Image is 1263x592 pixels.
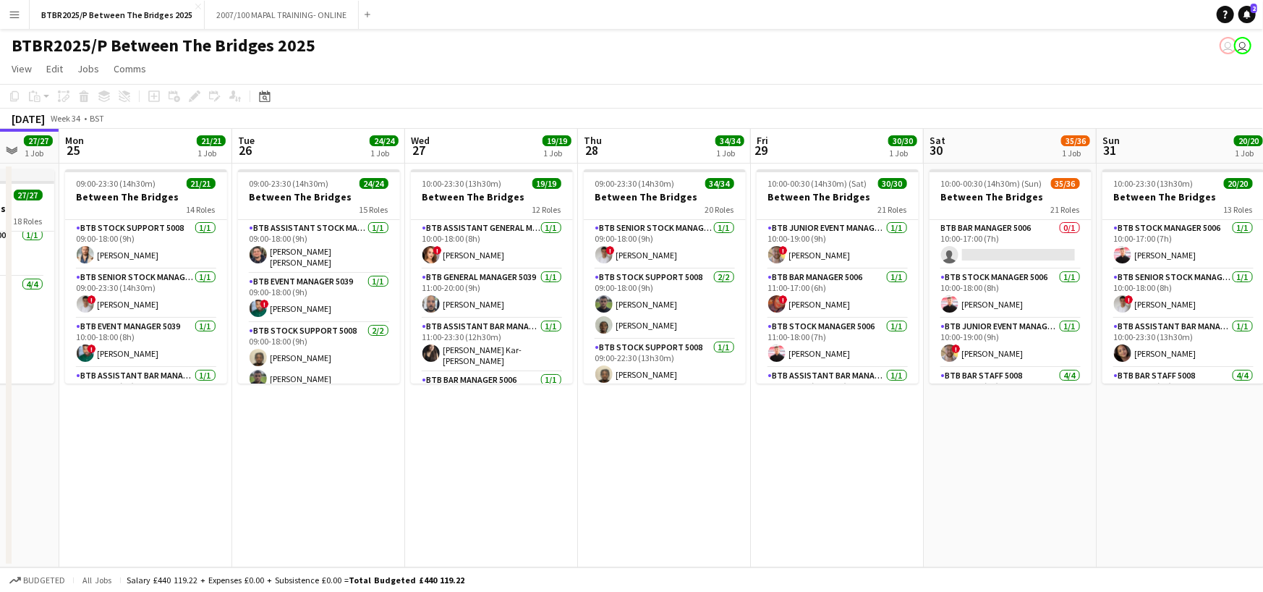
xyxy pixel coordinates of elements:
[80,575,114,585] span: All jobs
[108,59,152,78] a: Comms
[72,59,105,78] a: Jobs
[1238,6,1256,23] a: 2
[77,62,99,75] span: Jobs
[1220,37,1237,54] app-user-avatar: Amy Cane
[12,62,32,75] span: View
[127,575,464,585] div: Salary £440 119.22 + Expenses £0.00 + Subsistence £0.00 =
[90,113,104,124] div: BST
[46,62,63,75] span: Edit
[1251,4,1257,13] span: 2
[23,575,65,585] span: Budgeted
[7,572,67,588] button: Budgeted
[1234,37,1251,54] app-user-avatar: Amy Cane
[6,59,38,78] a: View
[12,35,315,56] h1: BTBR2025/P Between The Bridges 2025
[205,1,359,29] button: 2007/100 MAPAL TRAINING- ONLINE
[41,59,69,78] a: Edit
[349,575,464,585] span: Total Budgeted £440 119.22
[12,111,45,126] div: [DATE]
[114,62,146,75] span: Comms
[48,113,84,124] span: Week 34
[30,1,205,29] button: BTBR2025/P Between The Bridges 2025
